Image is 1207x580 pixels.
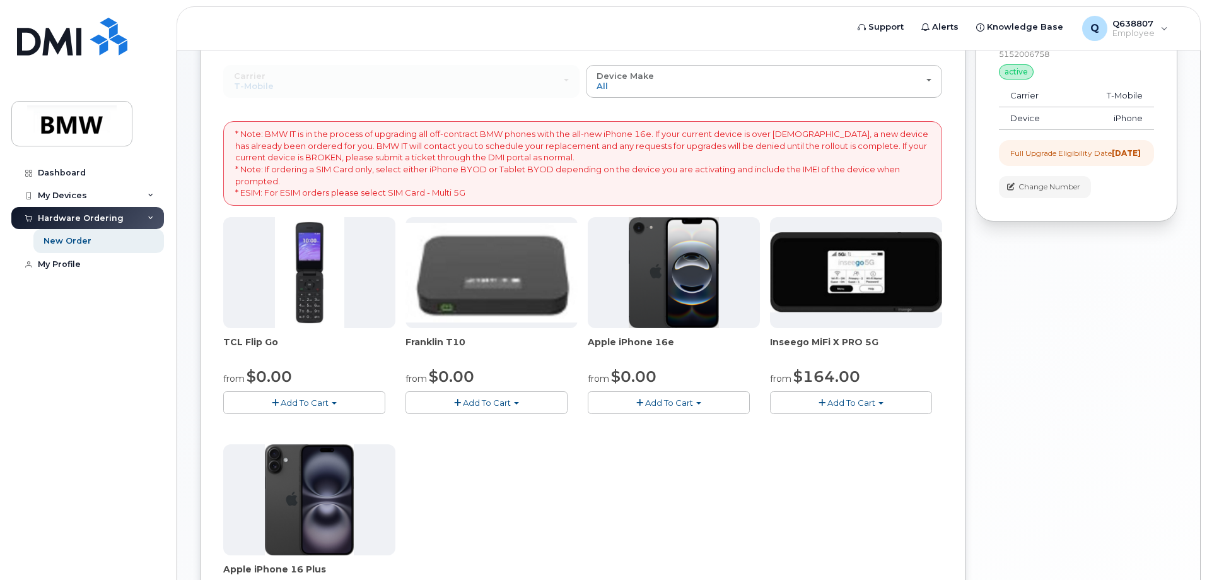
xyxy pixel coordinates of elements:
[1090,21,1099,36] span: Q
[932,21,959,33] span: Alerts
[967,15,1072,40] a: Knowledge Base
[629,217,720,328] img: iphone16e.png
[429,367,474,386] span: $0.00
[588,336,760,361] div: Apple iPhone 16e
[827,398,875,408] span: Add To Cart
[868,21,904,33] span: Support
[999,107,1072,130] td: Device
[999,64,1034,80] div: active
[849,15,913,40] a: Support
[913,15,967,40] a: Alerts
[1072,85,1154,107] td: T-Mobile
[645,398,693,408] span: Add To Cart
[1152,525,1198,571] iframe: Messenger Launcher
[1112,148,1141,158] strong: [DATE]
[1018,181,1080,192] span: Change Number
[999,49,1154,59] div: 5152006758
[405,373,427,384] small: from
[597,71,654,81] span: Device Make
[987,21,1063,33] span: Knowledge Base
[463,398,511,408] span: Add To Cart
[999,85,1072,107] td: Carrier
[611,367,656,386] span: $0.00
[1072,107,1154,130] td: iPhone
[793,367,860,386] span: $164.00
[586,65,942,98] button: Device Make All
[405,336,578,361] div: Franklin T10
[1010,148,1141,158] div: Full Upgrade Eligibility Date
[597,81,608,91] span: All
[223,373,245,384] small: from
[770,336,942,361] div: Inseego MiFi X PRO 5G
[223,391,385,413] button: Add To Cart
[770,373,791,384] small: from
[235,128,930,198] p: * Note: BMW IT is in the process of upgrading all off-contract BMW phones with the all-new iPhone...
[999,176,1091,198] button: Change Number
[247,367,292,386] span: $0.00
[405,223,578,323] img: t10.jpg
[281,398,329,408] span: Add To Cart
[770,391,932,413] button: Add To Cart
[770,232,942,313] img: cut_small_inseego_5G.jpg
[265,444,354,555] img: iphone_16_plus.png
[223,336,395,361] div: TCL Flip Go
[275,217,344,328] img: TCL_FLIP_MODE.jpg
[1112,18,1155,28] span: Q638807
[1112,28,1155,38] span: Employee
[1073,16,1177,41] div: Q638807
[405,391,568,413] button: Add To Cart
[588,391,750,413] button: Add To Cart
[588,373,609,384] small: from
